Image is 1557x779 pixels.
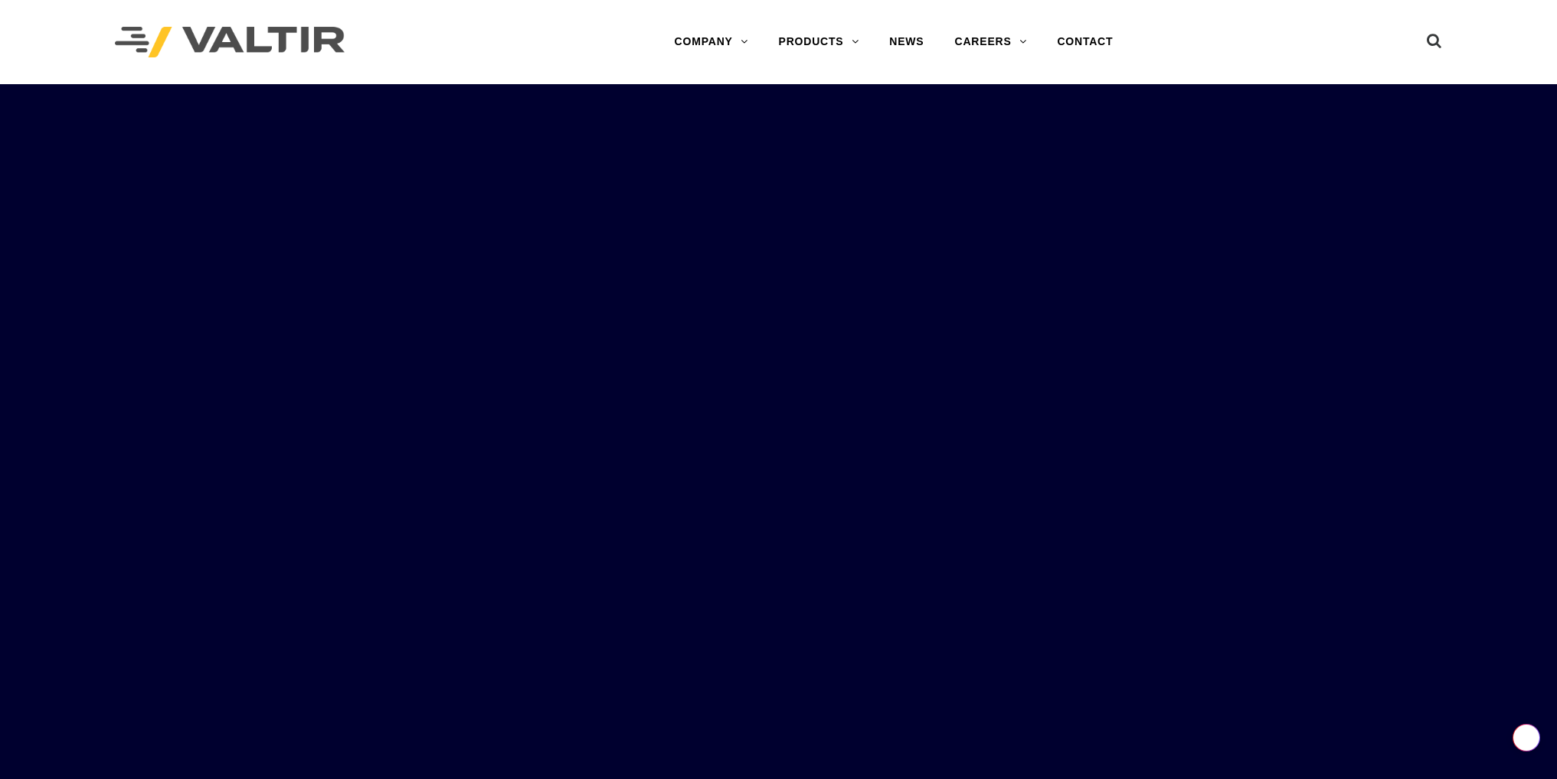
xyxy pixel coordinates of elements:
[874,27,939,57] a: NEWS
[940,27,1042,57] a: CAREERS
[115,27,345,58] img: Valtir
[659,27,764,57] a: COMPANY
[1042,27,1128,57] a: CONTACT
[764,27,875,57] a: PRODUCTS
